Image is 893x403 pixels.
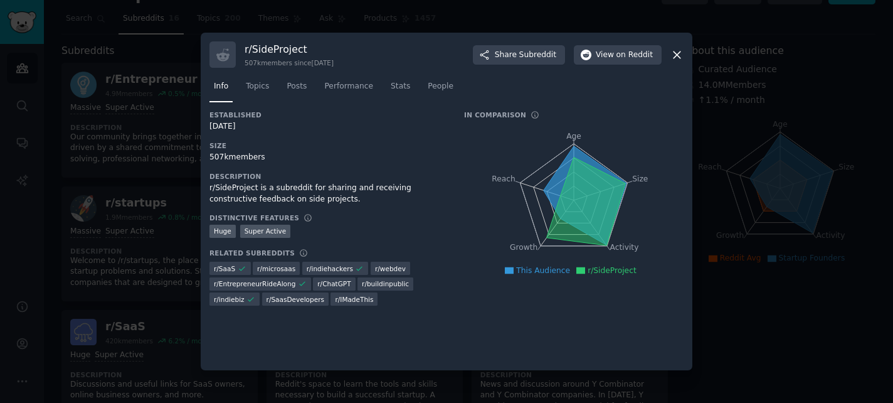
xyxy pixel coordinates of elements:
[519,50,556,61] span: Subreddit
[214,264,235,273] span: r/ SaaS
[209,121,446,132] div: [DATE]
[209,183,446,205] div: r/SideProject is a subreddit for sharing and receiving constructive feedback on side projects.
[588,266,637,275] span: r/SideProject
[574,45,662,65] button: Viewon Reddit
[209,249,295,257] h3: Related Subreddits
[335,295,373,304] span: r/ IMadeThis
[510,244,537,252] tspan: Growth
[324,81,373,92] span: Performance
[209,141,446,150] h3: Size
[464,110,526,119] h3: In Comparison
[209,172,446,181] h3: Description
[287,81,307,92] span: Posts
[307,264,353,273] span: r/ indiehackers
[596,50,653,61] span: View
[516,266,570,275] span: This Audience
[495,50,556,61] span: Share
[566,132,581,141] tspan: Age
[214,81,228,92] span: Info
[245,58,334,67] div: 507k members since [DATE]
[632,175,648,183] tspan: Size
[391,81,410,92] span: Stats
[241,77,273,102] a: Topics
[209,77,233,102] a: Info
[209,110,446,119] h3: Established
[320,77,378,102] a: Performance
[209,213,299,222] h3: Distinctive Features
[375,264,406,273] span: r/ webdev
[616,50,653,61] span: on Reddit
[209,152,446,163] div: 507k members
[386,77,415,102] a: Stats
[209,225,236,238] div: Huge
[257,264,295,273] span: r/ microsaas
[282,77,311,102] a: Posts
[423,77,458,102] a: People
[240,225,291,238] div: Super Active
[267,295,324,304] span: r/ SaasDevelopers
[492,175,515,183] tspan: Reach
[362,279,409,288] span: r/ buildinpublic
[473,45,565,65] button: ShareSubreddit
[214,295,245,304] span: r/ indiebiz
[428,81,453,92] span: People
[317,279,351,288] span: r/ ChatGPT
[245,43,334,56] h3: r/ SideProject
[214,279,295,288] span: r/ EntrepreneurRideAlong
[610,244,639,252] tspan: Activity
[246,81,269,92] span: Topics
